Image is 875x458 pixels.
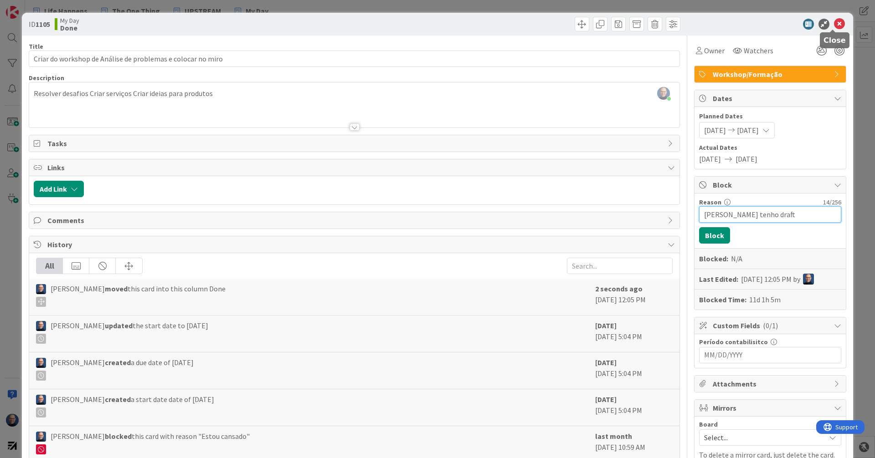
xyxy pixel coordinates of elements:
span: Workshop/Formação [713,69,829,80]
b: updated [105,321,133,330]
div: [DATE] 5:04 PM [595,357,673,384]
span: Planned Dates [699,112,841,121]
b: moved [105,284,128,293]
span: Select... [704,431,821,444]
input: type card name here... [29,51,680,67]
b: [DATE] [595,321,617,330]
button: Add Link [34,181,84,197]
span: [DATE] [736,153,757,164]
span: History [47,239,663,250]
img: Fg [36,358,46,368]
span: Custom Fields [713,320,829,331]
span: [PERSON_NAME] this card into this column Done [51,283,226,307]
img: Fg [36,395,46,405]
div: [DATE] 10:59 AM [595,431,673,458]
span: [DATE] [704,125,726,136]
button: Block [699,227,730,244]
span: Block [713,179,829,190]
span: Board [699,421,718,427]
p: Resolver desafios Criar serviços Criar ideias para produtos [34,88,675,99]
b: [DATE] [595,358,617,367]
span: Attachments [713,378,829,389]
span: ID [29,19,50,30]
b: Last Edited: [699,274,738,285]
b: created [105,358,131,367]
div: 11d 1h 5m [749,294,781,305]
input: MM/DD/YYYY [704,347,836,363]
span: Description [29,74,64,82]
span: My Day [60,17,79,24]
img: Fg [803,274,814,285]
span: [PERSON_NAME] this card with reason "Estou cansado" [51,431,250,454]
div: [DATE] 5:04 PM [595,394,673,421]
img: Fg [36,432,46,442]
span: Watchers [744,45,773,56]
div: Período contabilisitco [699,339,841,345]
span: Comments [47,215,663,226]
img: Fg [36,284,46,294]
span: Support [19,1,41,12]
span: [PERSON_NAME] a due date of [DATE] [51,357,194,381]
span: ( 0/1 ) [763,321,778,330]
div: [DATE] 5:04 PM [595,320,673,347]
h5: Close [824,36,846,45]
b: last month [595,432,632,441]
b: blocked [105,432,132,441]
b: Blocked Time: [699,294,746,305]
b: Blocked: [699,253,728,264]
img: S8dkA9RpCuHXNfjtQIqKzkrxbbmCok6K.PNG [657,87,670,100]
span: [DATE] [699,153,721,164]
div: All [36,258,63,274]
div: 14 / 256 [733,198,841,206]
span: Tasks [47,138,663,149]
span: Dates [713,93,829,104]
span: Owner [704,45,725,56]
span: [PERSON_NAME] the start date to [DATE] [51,320,208,344]
img: Fg [36,321,46,331]
b: [DATE] [595,395,617,404]
span: [DATE] [737,125,759,136]
label: Reason [699,198,721,206]
b: Done [60,24,79,31]
input: Search... [567,258,673,274]
span: Links [47,162,663,173]
b: 1105 [36,20,50,29]
span: Mirrors [713,402,829,413]
div: [DATE] 12:05 PM [595,283,673,310]
span: Actual Dates [699,143,841,153]
div: N/A [731,253,742,264]
b: 2 seconds ago [595,284,643,293]
span: [PERSON_NAME] a start date date of [DATE] [51,394,214,417]
label: Title [29,42,43,51]
div: [DATE] 12:05 PM by [741,274,814,285]
b: created [105,395,131,404]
